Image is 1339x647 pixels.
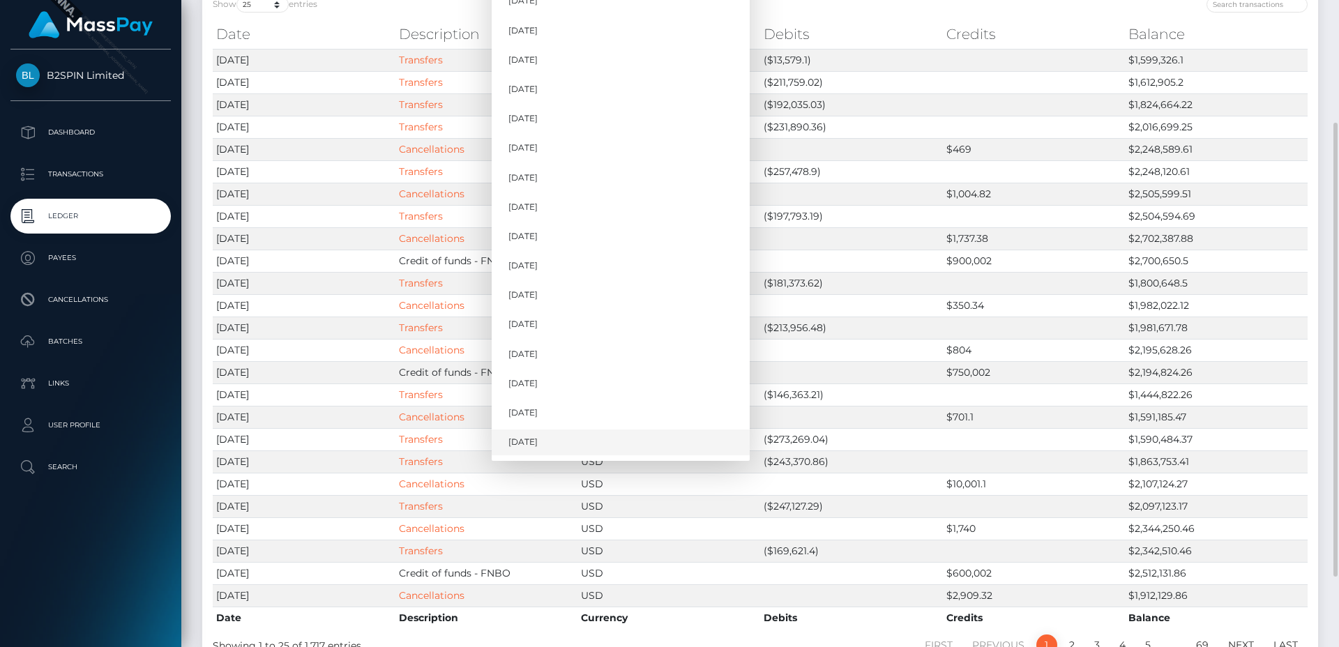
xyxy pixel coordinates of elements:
td: [DATE] [213,339,395,361]
a: Transfers [399,500,443,512]
a: Links [10,366,171,401]
span: [DATE] [508,348,538,360]
a: Cancellations [399,478,464,490]
td: $750,002 [943,361,1126,383]
td: $2,700,650.5 [1125,250,1308,272]
td: $2,909.32 [943,584,1126,607]
span: [DATE] [508,319,538,331]
td: ($13,579.1) [760,49,943,71]
span: [DATE] [508,83,538,96]
td: $804 [943,339,1126,361]
td: ($273,269.04) [760,428,943,450]
td: USD [577,495,760,517]
td: [DATE] [213,361,395,383]
td: USD [577,450,760,473]
p: Ledger [16,206,165,227]
span: [DATE] [508,259,538,272]
p: Transactions [16,164,165,185]
td: ($146,363.21) [760,383,943,406]
td: ($243,370.86) [760,450,943,473]
th: Currency [577,607,760,629]
span: [DATE] [508,289,538,301]
td: $1,591,185.47 [1125,406,1308,428]
a: Transfers [399,165,443,178]
td: $2,504,594.69 [1125,205,1308,227]
td: [DATE] [213,250,395,272]
a: Cancellations [10,282,171,317]
td: ($197,793.19) [760,205,943,227]
td: [DATE] [213,227,395,250]
th: Debits [760,607,943,629]
a: Transfers [399,277,443,289]
td: USD [577,540,760,562]
td: Credit of funds - FNBO [395,361,578,383]
td: [DATE] [213,517,395,540]
td: $2,248,120.61 [1125,160,1308,183]
th: Balance [1125,20,1308,48]
a: Dashboard [10,115,171,150]
th: Credits [943,607,1126,629]
td: ($192,035.03) [760,93,943,116]
p: Dashboard [16,122,165,143]
th: Description [395,607,578,629]
img: MassPay Logo [29,11,153,38]
td: USD [577,517,760,540]
th: Description [395,20,578,48]
td: $600,002 [943,562,1126,584]
th: Balance [1125,607,1308,629]
a: Transfers [399,545,443,557]
a: Transfers [399,321,443,334]
td: [DATE] [213,272,395,294]
td: $10,001.1 [943,473,1126,495]
span: [DATE] [508,112,538,125]
a: Transfers [399,433,443,446]
td: $1,982,022.12 [1125,294,1308,317]
th: Date [213,607,395,629]
span: [DATE] [508,377,538,390]
a: Payees [10,241,171,275]
span: [DATE] [508,142,538,155]
td: [DATE] [213,93,395,116]
td: $900,002 [943,250,1126,272]
td: $1,737.38 [943,227,1126,250]
td: $2,344,250.46 [1125,517,1308,540]
td: ($231,890.36) [760,116,943,138]
span: [DATE] [508,230,538,243]
p: User Profile [16,415,165,436]
span: B2SPIN Limited [10,69,171,82]
td: $2,194,824.26 [1125,361,1308,383]
td: $1,590,484.37 [1125,428,1308,450]
a: Cancellations [399,232,464,245]
a: Cancellations [399,522,464,535]
td: $2,195,628.26 [1125,339,1308,361]
th: Credits [943,20,1126,48]
td: $1,612,905.2 [1125,71,1308,93]
td: $1,004.82 [943,183,1126,205]
td: [DATE] [213,183,395,205]
td: USD [577,562,760,584]
a: Cancellations [399,589,464,602]
td: $1,863,753.41 [1125,450,1308,473]
th: Debits [760,20,943,48]
td: $2,505,599.51 [1125,183,1308,205]
td: $2,016,699.25 [1125,116,1308,138]
td: $2,097,123.17 [1125,495,1308,517]
td: [DATE] [213,205,395,227]
a: Cancellations [399,143,464,155]
a: Cancellations [399,188,464,200]
p: Search [16,457,165,478]
td: [DATE] [213,495,395,517]
a: Cancellations [399,344,464,356]
td: [DATE] [213,116,395,138]
td: Credit of funds - FNBO [395,250,578,272]
td: $350.34 [943,294,1126,317]
a: User Profile [10,408,171,443]
td: ($169,621.4) [760,540,943,562]
td: USD [577,584,760,607]
a: Transfers [399,210,443,222]
td: [DATE] [213,138,395,160]
a: Search [10,450,171,485]
td: [DATE] [213,317,395,339]
a: Cancellations [399,299,464,312]
span: [DATE] [508,436,538,448]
